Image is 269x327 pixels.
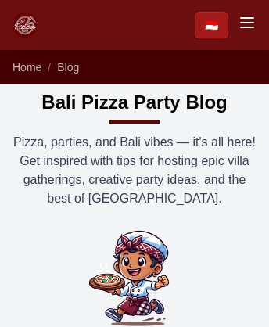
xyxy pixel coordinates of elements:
[48,59,51,75] li: /
[57,61,79,74] a: Blog
[13,61,41,74] a: Home
[13,133,256,208] p: Pizza, parties, and Bali vibes — it's all here! Get inspired with tips for hosting epic villa gat...
[195,12,228,38] a: Beralih ke Bahasa Indonesia
[84,227,185,327] img: Bali Pizza Party Blog
[13,13,38,38] img: Bali Pizza Party Logo
[41,91,227,114] h1: Bali Pizza Party Blog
